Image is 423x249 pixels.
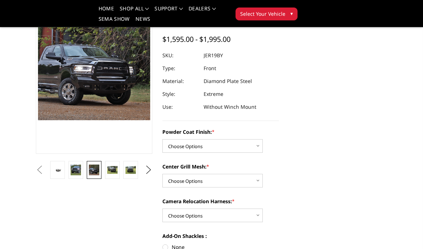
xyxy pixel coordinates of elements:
span: ▾ [290,10,293,17]
img: 2019-2025 Ram 2500-3500 - FT Series - Extreme Front Bumper [89,165,99,175]
dd: Without Winch Mount [204,101,256,113]
dt: Style: [162,88,198,101]
button: Select Your Vehicle [236,8,298,20]
dt: Material: [162,75,198,88]
button: Next [143,165,154,175]
a: Dealers [189,6,216,16]
dd: Diamond Plate Steel [204,75,252,88]
dt: Type: [162,62,198,75]
a: Support [155,6,183,16]
dt: Use: [162,101,198,113]
img: 2019-2025 Ram 2500-3500 - FT Series - Extreme Front Bumper [107,166,118,174]
a: shop all [120,6,149,16]
dd: Extreme [204,88,223,101]
span: Select Your Vehicle [240,10,285,18]
dd: JER19BY [204,49,223,62]
a: Home [99,6,114,16]
a: News [136,16,150,27]
span: $1,595.00 - $1,995.00 [162,34,230,44]
img: 2019-2025 Ram 2500-3500 - FT Series - Extreme Front Bumper [125,166,136,174]
label: Add-On Shackles : [162,232,279,240]
a: SEMA Show [99,16,130,27]
label: Powder Coat Finish: [162,128,279,136]
label: Camera Relocation Harness: [162,197,279,205]
img: 2019-2025 Ram 2500-3500 - FT Series - Extreme Front Bumper [71,165,81,175]
button: Previous [34,165,45,175]
label: Center Grill Mesh: [162,163,279,170]
dd: Front [204,62,216,75]
dt: SKU: [162,49,198,62]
